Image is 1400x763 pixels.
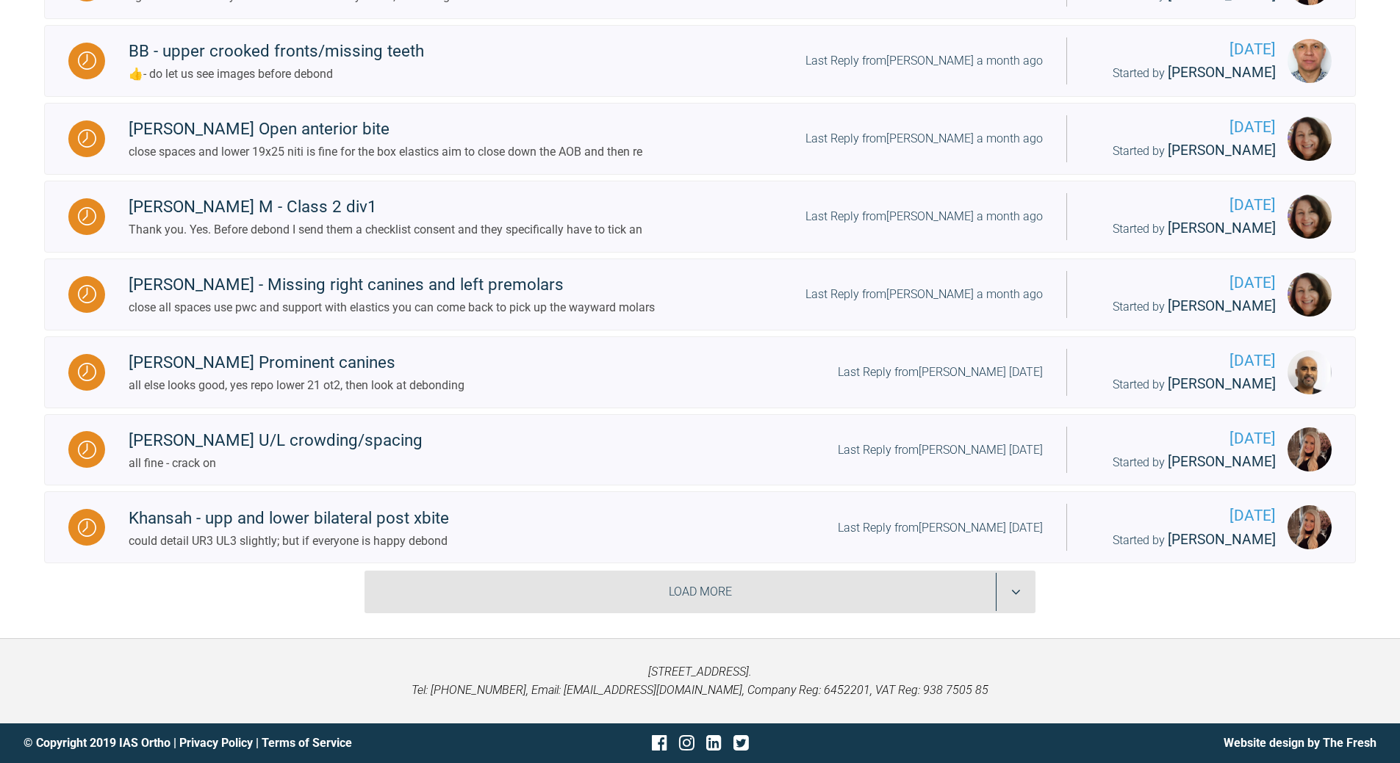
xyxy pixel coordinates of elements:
div: 👍- do let us see images before debond [129,65,424,84]
div: Started by [1091,373,1276,396]
div: [PERSON_NAME] M - Class 2 div1 [129,194,642,220]
div: BB - upper crooked fronts/missing teeth [129,38,424,65]
span: [DATE] [1091,37,1276,62]
div: Started by [1091,217,1276,240]
div: Last Reply from [PERSON_NAME] [DATE] [838,518,1043,538]
span: [PERSON_NAME] [1168,220,1276,236]
span: [DATE] [1091,271,1276,295]
p: [STREET_ADDRESS]. Tel: [PHONE_NUMBER], Email: [EMAIL_ADDRESS][DOMAIN_NAME], Company Reg: 6452201,... [24,662,1376,700]
div: Last Reply from [PERSON_NAME] [DATE] [838,363,1043,382]
a: Waiting[PERSON_NAME] Prominent caninesall else looks good, yes repo lower 21 ot2, then look at de... [44,336,1356,408]
div: Started by [1091,451,1276,474]
a: WaitingBB - upper crooked fronts/missing teeth👍- do let us see images before debondLast Reply fro... [44,25,1356,97]
a: Privacy Policy [179,736,253,750]
div: Load More [365,571,1035,613]
img: Dominik Lis [1288,39,1332,83]
img: Waiting [78,129,96,148]
div: Last Reply from [PERSON_NAME] a month ago [805,207,1043,226]
a: Website design by The Fresh [1224,736,1376,750]
img: Emma Wall [1288,505,1332,549]
div: © Copyright 2019 IAS Ortho | | [24,734,475,753]
img: Waiting [78,51,96,70]
div: all else looks good, yes repo lower 21 ot2, then look at debonding [129,376,464,395]
div: close spaces and lower 19x25 niti is fine for the box elastics aim to close down the AOB and then re [129,142,642,162]
div: Khansah - upp and lower bilateral post xbite [129,505,449,532]
div: [PERSON_NAME] - Missing right canines and left premolars [129,272,655,298]
span: [PERSON_NAME] [1168,297,1276,314]
span: [PERSON_NAME] [1168,142,1276,159]
img: Waiting [78,441,96,459]
span: [DATE] [1091,115,1276,140]
span: [PERSON_NAME] [1168,64,1276,81]
img: Lana Gilchrist [1288,272,1332,317]
div: Started by [1091,529,1276,552]
a: WaitingKhansah - upp and lower bilateral post xbitecould detail UR3 UL3 slightly; but if everyone... [44,491,1356,563]
div: Last Reply from [PERSON_NAME] a month ago [805,51,1043,70]
span: [DATE] [1091,193,1276,217]
a: Waiting[PERSON_NAME] - Missing right canines and left premolarsclose all spaces use pwc and suppo... [44,258,1356,330]
a: Waiting[PERSON_NAME] Open anterior biteclose spaces and lower 19x25 niti is fine for the box elas... [44,103,1356,175]
img: Lana Gilchrist [1288,195,1332,239]
a: Terms of Service [262,736,352,750]
div: Thank you. Yes. Before debond I send them a checklist consent and they specifically have to tick an [129,220,642,239]
span: [PERSON_NAME] [1168,453,1276,470]
span: [DATE] [1091,427,1276,451]
div: Started by [1091,62,1276,84]
img: Waiting [78,518,96,537]
a: Waiting[PERSON_NAME] M - Class 2 div1Thank you. Yes. Before debond I send them a checklist consen... [44,181,1356,253]
div: [PERSON_NAME] U/L crowding/spacing [129,427,423,454]
img: Emma Wall [1288,427,1332,471]
img: Waiting [78,207,96,225]
div: Started by [1091,140,1276,162]
div: [PERSON_NAME] Open anterior bite [129,116,642,142]
a: Waiting[PERSON_NAME] U/L crowding/spacingall fine - crack onLast Reply from[PERSON_NAME] [DATE][D... [44,414,1356,486]
div: could detail UR3 UL3 slightly; but if everyone is happy debond [129,532,449,551]
div: close all spaces use pwc and support with elastics you can come back to pick up the wayward molars [129,298,655,317]
img: Waiting [78,285,96,303]
div: Started by [1091,295,1276,318]
div: all fine - crack on [129,454,423,473]
div: Last Reply from [PERSON_NAME] a month ago [805,129,1043,148]
img: Lana Gilchrist [1288,117,1332,161]
img: farook patel [1288,350,1332,394]
span: [PERSON_NAME] [1168,375,1276,392]
span: [DATE] [1091,349,1276,373]
div: Last Reply from [PERSON_NAME] [DATE] [838,441,1043,460]
div: [PERSON_NAME] Prominent canines [129,350,464,376]
span: [PERSON_NAME] [1168,531,1276,548]
img: Waiting [78,363,96,381]
span: [DATE] [1091,504,1276,528]
div: Last Reply from [PERSON_NAME] a month ago [805,285,1043,304]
